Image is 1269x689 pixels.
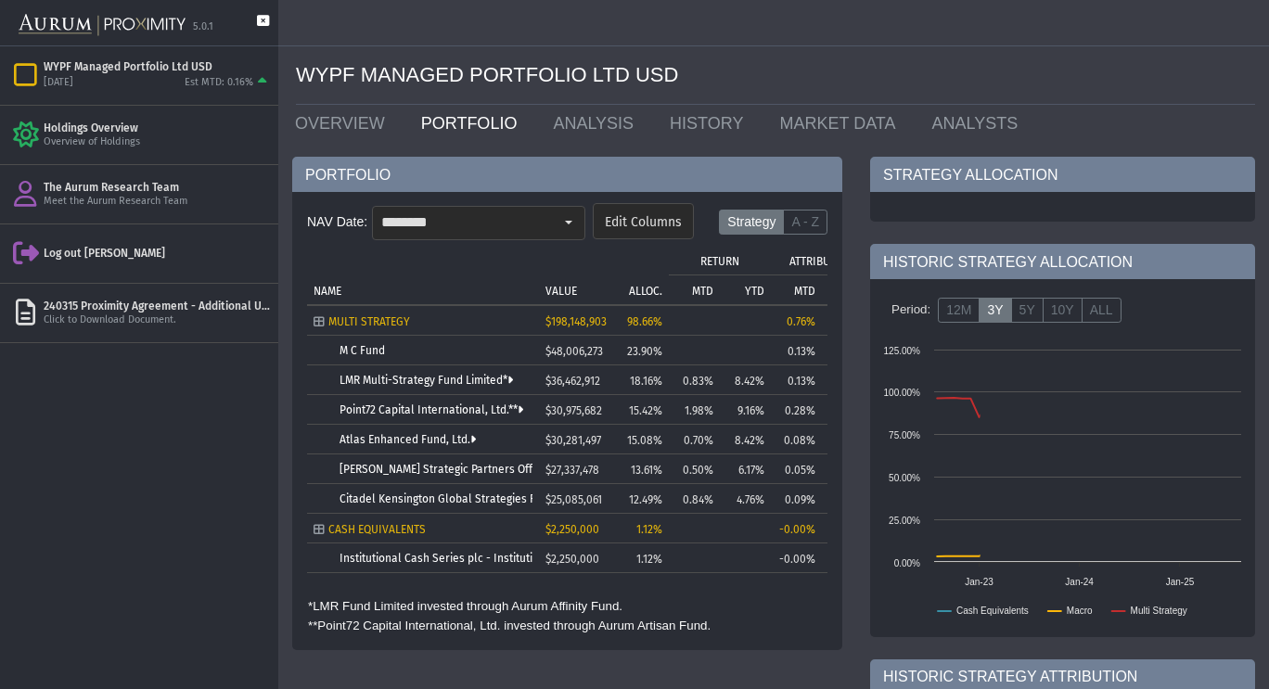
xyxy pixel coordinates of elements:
[296,46,1255,105] div: WYPF MANAGED PORTFOLIO LTD USD
[44,195,271,209] div: Meet the Aurum Research Team
[44,299,271,313] div: 240315 Proximity Agreement - Additional User Addendum (Signed).pdf
[777,315,815,328] div: 0.76%
[545,523,599,536] span: $2,250,000
[771,454,822,484] td: 0.05%
[822,454,873,484] td: 0.63%
[545,285,577,298] p: VALUE
[593,203,694,239] dx-button: Edit Columns
[539,105,656,142] a: ANALYSIS
[636,523,662,536] span: 1.12%
[545,434,601,447] span: $30,281,497
[1011,298,1044,324] label: 5Y
[1065,577,1094,587] text: Jan-24
[956,606,1029,616] text: Cash Equivalents
[328,315,410,328] span: MULTI STRATEGY
[44,180,271,195] div: The Aurum Research Team
[938,298,980,324] label: 12M
[720,365,771,395] td: 8.42%
[44,121,271,135] div: Holdings Overview
[307,245,539,304] td: Column NAME
[629,404,662,417] span: 15.42%
[720,454,771,484] td: 6.17%
[1067,606,1093,616] text: Macro
[553,207,584,238] div: Select
[794,285,815,298] p: MTD
[720,395,771,425] td: 9.16%
[307,245,827,573] div: Tree list with 9 rows and 10 columns. Press Ctrl + right arrow to expand the focused node and Ctr...
[720,274,771,304] td: Column YTD
[44,76,73,90] div: [DATE]
[340,403,523,416] a: Point72 Capital International, Ltd.**
[870,157,1255,192] div: STRATEGY ALLOCATION
[965,577,993,587] text: Jan-23
[1043,298,1083,324] label: 10Y
[44,246,271,261] div: Log out [PERSON_NAME]
[822,543,873,573] td: -0.01%
[328,523,426,536] span: CASH EQUIVALENTS
[771,395,822,425] td: 0.28%
[44,313,271,327] div: Click to Download Document.
[745,285,764,298] p: YTD
[719,210,784,236] label: Strategy
[894,558,920,568] text: 0.00%
[340,463,620,476] a: [PERSON_NAME] Strategic Partners Offshore Fund, Ltd.
[1166,577,1195,587] text: Jan-25
[771,365,822,395] td: 0.13%
[771,274,822,304] td: Column MTD
[1082,298,1122,324] label: ALL
[340,374,513,387] a: LMR Multi-Strategy Fund Limited*
[19,5,186,45] img: Aurum-Proximity%20white.svg
[822,274,873,304] td: Column YTD
[609,245,669,304] td: Column ALLOC.
[979,298,1011,324] label: 3Y
[884,346,921,356] text: 125.00%
[765,105,917,142] a: MARKET DATA
[692,285,713,298] p: MTD
[44,135,271,149] div: Overview of Holdings
[720,425,771,454] td: 8.42%
[292,157,842,192] div: PORTFOLIO
[822,336,873,365] td: 2.07%
[669,484,720,514] td: 0.84%
[407,105,540,142] a: PORTFOLIO
[669,274,720,304] td: Column MTD
[656,105,765,142] a: HISTORY
[627,434,662,447] span: 15.08%
[307,597,711,616] td: *LMR Fund Limited invested through Aurum Affinity Fund.
[340,433,476,446] a: Atlas Enhanced Fund, Ltd.
[889,473,920,483] text: 50.00%
[889,430,920,440] text: 75.00%
[340,344,385,357] a: M C Fund
[545,464,599,477] span: $27,337,478
[889,516,920,526] text: 25.00%
[669,454,720,484] td: 0.50%
[1131,606,1187,616] text: Multi Strategy
[822,425,873,454] td: 1.07%
[627,315,662,328] span: 98.66%
[771,425,822,454] td: 0.08%
[822,365,873,395] td: 1.29%
[314,285,341,298] p: NAME
[822,484,873,514] td: 0.46%
[669,395,720,425] td: 1.98%
[771,543,822,573] td: -0.00%
[631,464,662,477] span: 13.61%
[870,244,1255,279] div: HISTORIC STRATEGY ALLOCATION
[545,345,603,358] span: $48,006,273
[185,76,253,90] div: Est MTD: 0.16%
[629,493,662,506] span: 12.49%
[545,375,600,388] span: $36,462,912
[700,255,739,268] p: RETURN
[884,294,938,325] div: Period:
[539,245,609,304] td: Column VALUE
[629,285,662,298] p: ALLOC.
[307,206,372,238] div: NAV Date:
[669,365,720,395] td: 0.83%
[771,336,822,365] td: 0.13%
[193,20,213,34] div: 5.0.1
[884,388,921,398] text: 100.00%
[44,59,271,74] div: WYPF Managed Portfolio Ltd USD
[822,395,873,425] td: 1.21%
[340,552,648,565] a: Institutional Cash Series plc - Institutional US Treasury Fund
[783,210,827,236] label: A - Z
